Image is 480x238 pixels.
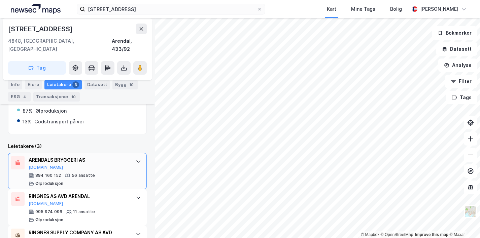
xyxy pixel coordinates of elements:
[446,206,480,238] iframe: Chat Widget
[11,4,61,14] img: logo.a4113a55bc3d86da70a041830d287a7e.svg
[29,156,129,164] div: ARENDALS BRYGGERI AS
[8,24,74,34] div: [STREET_ADDRESS]
[72,173,95,178] div: 56 ansatte
[446,91,477,104] button: Tags
[8,61,66,75] button: Tag
[35,173,61,178] div: 894 160 152
[438,58,477,72] button: Analyse
[85,4,257,14] input: Søk på adresse, matrikkel, gårdeiere, leietakere eller personer
[112,80,138,89] div: Bygg
[112,37,147,53] div: Arendal, 433/92
[34,118,84,126] div: Godstransport på vei
[8,80,22,89] div: Info
[420,5,458,13] div: [PERSON_NAME]
[128,81,135,88] div: 10
[44,80,82,89] div: Leietakere
[72,81,79,88] div: 3
[390,5,402,13] div: Bolig
[35,181,63,186] div: Ølproduksjon
[21,93,28,100] div: 4
[8,142,147,150] div: Leietakere (3)
[327,5,336,13] div: Kart
[432,26,477,40] button: Bokmerker
[445,75,477,88] button: Filter
[361,232,379,237] a: Mapbox
[35,217,63,223] div: Ølproduksjon
[25,80,42,89] div: Eiere
[35,107,67,115] div: Ølproduksjon
[8,37,112,53] div: 4848, [GEOGRAPHIC_DATA], [GEOGRAPHIC_DATA]
[29,192,129,200] div: RINGNES AS AVD ARENDAL
[415,232,448,237] a: Improve this map
[73,209,95,214] div: 11 ansatte
[23,118,32,126] div: 13%
[381,232,413,237] a: OpenStreetMap
[29,165,63,170] button: [DOMAIN_NAME]
[8,92,31,102] div: ESG
[436,42,477,56] button: Datasett
[70,93,77,100] div: 10
[33,92,80,102] div: Transaksjoner
[29,201,63,206] button: [DOMAIN_NAME]
[84,80,110,89] div: Datasett
[23,107,33,115] div: 87%
[35,209,62,214] div: 995 974 096
[351,5,375,13] div: Mine Tags
[464,205,477,218] img: Z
